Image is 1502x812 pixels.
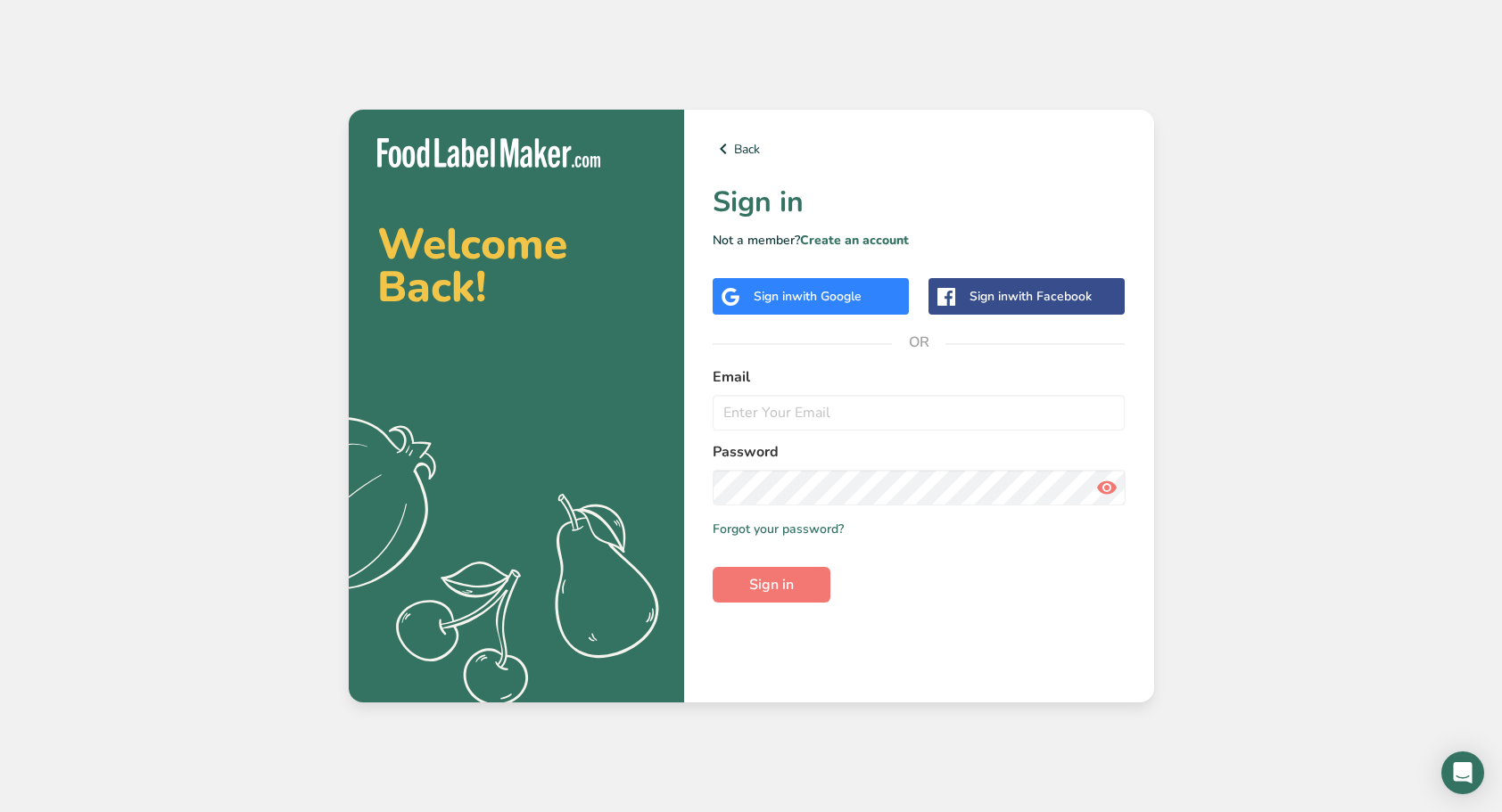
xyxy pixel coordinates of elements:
[1008,288,1092,305] span: with Facebook
[713,231,1126,250] p: Not a member?
[713,441,1126,463] label: Password
[970,287,1092,306] div: Sign in
[713,366,1126,388] label: Email
[749,574,794,595] span: Sign in
[713,395,1126,431] input: Enter Your Email
[713,181,1126,224] h1: Sign in
[713,520,844,538] a: Forgot your password?
[377,138,600,168] img: Food Label Maker
[713,567,830,603] button: Sign in
[713,138,1126,160] a: Back
[377,223,656,308] h2: Welcome Back!
[754,287,862,306] div: Sign in
[1441,751,1484,794] div: Open Intercom Messenger
[892,316,945,369] span: OR
[792,288,862,305] span: with Google
[800,232,909,249] a: Create an account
